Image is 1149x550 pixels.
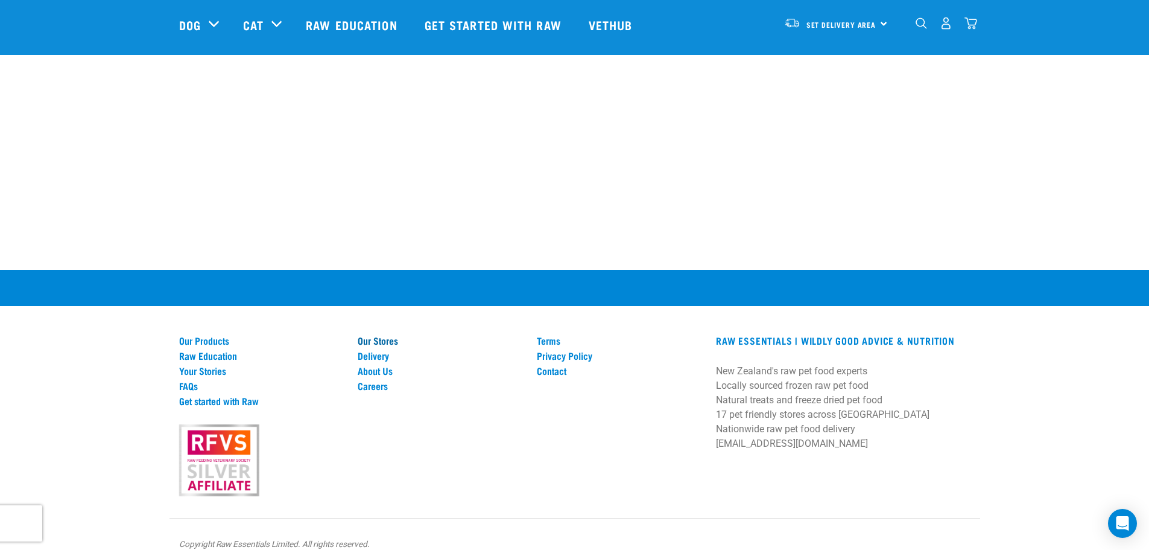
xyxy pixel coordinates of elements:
[577,1,648,49] a: Vethub
[964,17,977,30] img: home-icon@2x.png
[716,335,970,346] h3: RAW ESSENTIALS | Wildly Good Advice & Nutrition
[358,365,522,376] a: About Us
[179,16,201,34] a: Dog
[358,350,522,361] a: Delivery
[413,1,577,49] a: Get started with Raw
[179,365,344,376] a: Your Stories
[179,350,344,361] a: Raw Education
[358,335,522,346] a: Our Stores
[179,380,344,391] a: FAQs
[179,395,344,406] a: Get started with Raw
[537,335,701,346] a: Terms
[806,22,876,27] span: Set Delivery Area
[243,16,264,34] a: Cat
[358,380,522,391] a: Careers
[784,18,800,28] img: van-moving.png
[1108,509,1137,538] div: Open Intercom Messenger
[537,365,701,376] a: Contact
[174,423,264,499] img: rfvs.png
[294,1,412,49] a: Raw Education
[916,18,927,29] img: home-icon-1@2x.png
[179,335,344,346] a: Our Products
[940,17,952,30] img: user.png
[716,364,970,451] p: New Zealand's raw pet food experts Locally sourced frozen raw pet food Natural treats and freeze ...
[179,539,370,549] em: Copyright Raw Essentials Limited. All rights reserved.
[537,350,701,361] a: Privacy Policy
